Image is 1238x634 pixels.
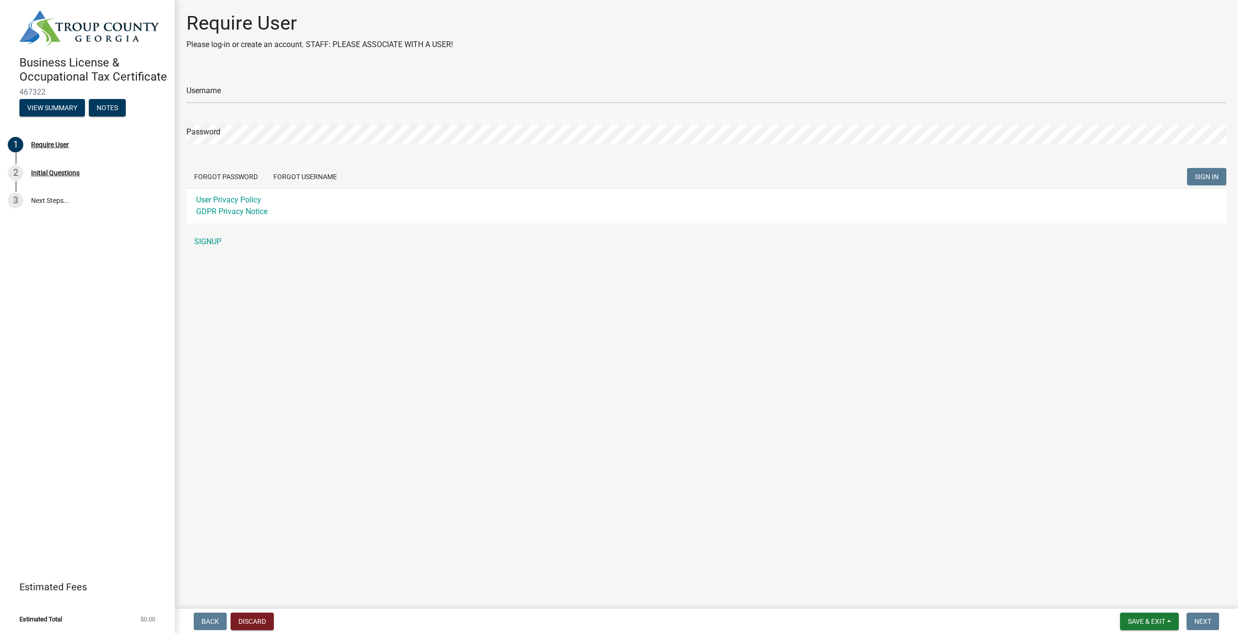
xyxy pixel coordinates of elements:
[31,169,80,176] div: Initial Questions
[1120,613,1179,630] button: Save & Exit
[1194,617,1211,625] span: Next
[8,165,23,181] div: 2
[8,193,23,208] div: 3
[19,56,167,84] h4: Business License & Occupational Tax Certificate
[1187,168,1226,185] button: SIGN IN
[140,616,155,622] span: $0.00
[194,613,227,630] button: Back
[201,617,219,625] span: Back
[19,10,159,46] img: Troup County, Georgia
[1128,617,1165,625] span: Save & Exit
[186,12,453,35] h1: Require User
[186,232,1226,251] a: SIGNUP
[196,195,261,204] a: User Privacy Policy
[1187,613,1219,630] button: Next
[1195,173,1219,181] span: SIGN IN
[19,99,85,117] button: View Summary
[186,39,453,50] p: Please log-in or create an account. STAFF: PLEASE ASSOCIATE WITH A USER!
[89,105,126,113] wm-modal-confirm: Notes
[19,105,85,113] wm-modal-confirm: Summary
[8,577,159,597] a: Estimated Fees
[19,87,155,97] span: 467322
[89,99,126,117] button: Notes
[19,616,62,622] span: Estimated Total
[266,168,345,185] button: Forgot Username
[196,207,268,216] a: GDPR Privacy Notice
[31,141,69,148] div: Require User
[231,613,274,630] button: Discard
[8,137,23,152] div: 1
[186,168,266,185] button: Forgot Password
